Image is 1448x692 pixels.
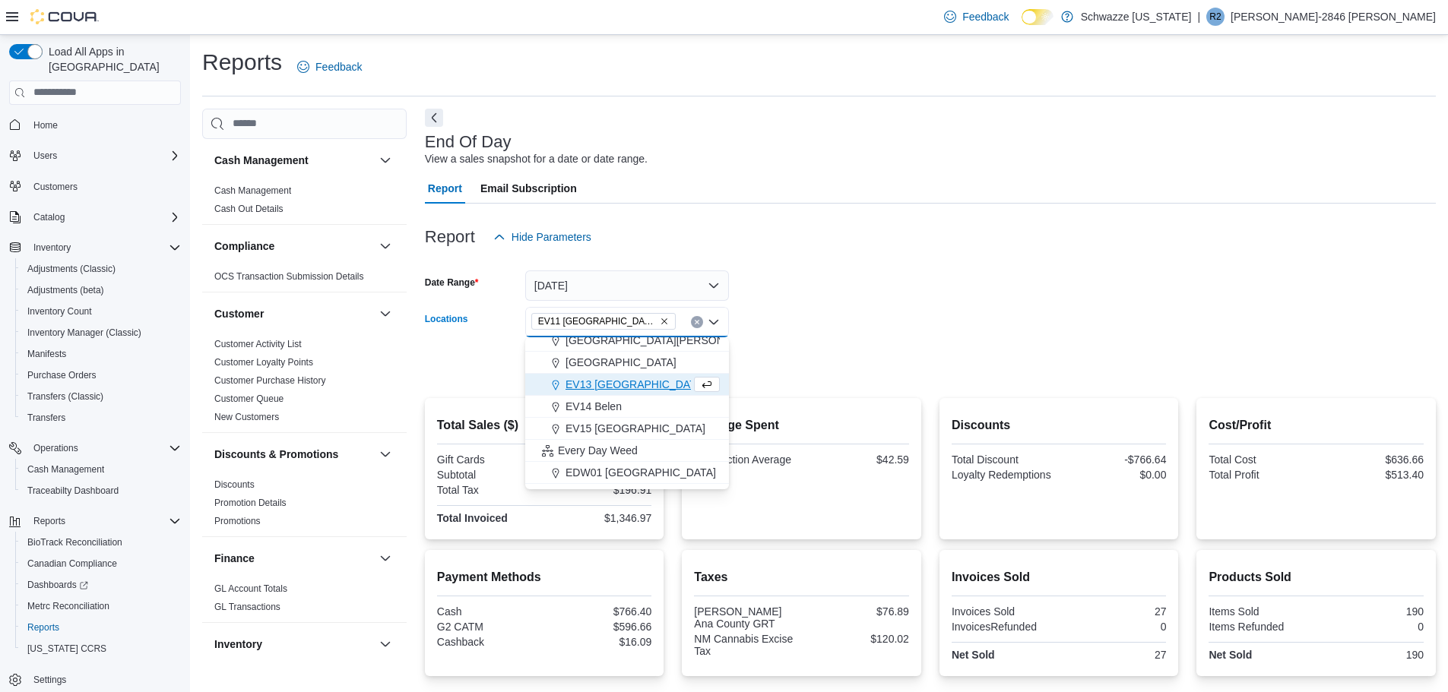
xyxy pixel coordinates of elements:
span: BioTrack Reconciliation [21,533,181,551]
button: Customers [3,175,187,197]
button: Discounts & Promotions [214,447,373,462]
span: Promotion Details [214,497,287,509]
button: Cash Management [214,153,373,168]
span: Inventory Manager (Classic) [21,324,181,342]
div: $513.40 [1320,469,1424,481]
span: EV11 [GEOGRAPHIC_DATA] [538,314,657,329]
button: Finance [376,549,394,567]
h3: Customer [214,306,264,321]
a: GL Account Totals [214,583,287,594]
div: Discounts & Promotions [202,476,407,536]
span: Customer Purchase History [214,374,326,387]
div: Compliance [202,267,407,292]
div: $76.89 [805,605,909,618]
a: GL Transactions [214,602,280,612]
div: Cash [437,605,541,618]
div: -$766.64 [1062,453,1166,466]
button: Adjustments (Classic) [15,258,187,280]
a: Manifests [21,345,72,363]
span: Catalog [33,211,65,223]
button: Remove EV11 Las Cruces South Valley from selection in this group [660,317,669,326]
a: Adjustments (beta) [21,281,110,299]
div: Loyalty Redemptions [952,469,1056,481]
span: Traceabilty Dashboard [27,485,119,497]
span: Transfers (Classic) [27,390,103,403]
button: Close list of options [708,316,720,328]
span: Reports [27,621,59,634]
button: Finance [214,551,373,566]
span: Customer Activity List [214,338,302,350]
button: Reports [15,617,187,638]
button: Manifests [15,343,187,365]
a: Promotions [214,516,261,526]
span: Inventory [33,242,71,254]
button: [US_STATE] CCRS [15,638,187,659]
span: Reports [27,512,181,530]
div: Total Profit [1209,469,1313,481]
button: Inventory [3,237,187,258]
span: Settings [33,674,66,686]
h3: Inventory [214,637,262,652]
span: Inventory Count [21,302,181,321]
button: Canadian Compliance [15,553,187,574]
span: Purchase Orders [21,366,181,384]
button: Inventory [376,635,394,653]
span: Customer Loyalty Points [214,356,313,368]
div: Total Cost [1209,453,1313,466]
span: Metrc Reconciliation [27,600,109,612]
div: Customer [202,335,407,432]
span: Transfers [21,409,181,427]
span: Customers [33,181,78,193]
button: Compliance [376,237,394,255]
span: Washington CCRS [21,640,181,658]
strong: Net Sold [1209,649,1252,661]
span: Feedback [962,9,1009,24]
a: Settings [27,671,72,689]
button: Customer [214,306,373,321]
a: Feedback [291,52,368,82]
span: OCS Transaction Submission Details [214,270,364,283]
button: BioTrack Reconciliation [15,532,187,553]
h3: Compliance [214,239,274,254]
span: EDW01 [GEOGRAPHIC_DATA] [566,465,716,480]
span: Promotions [214,515,261,527]
h2: Cost/Profit [1209,416,1424,434]
div: 27 [1062,605,1166,618]
span: Adjustments (beta) [21,281,181,299]
a: Customer Purchase History [214,375,326,386]
div: Rebecca-2846 Portillo [1206,8,1225,26]
span: GL Account Totals [214,583,287,595]
h3: End Of Day [425,133,512,151]
span: Inventory Manager (Classic) [27,327,141,339]
h3: Report [425,228,475,246]
button: Inventory [27,239,77,257]
div: 190 [1320,605,1424,618]
button: Next [425,109,443,127]
span: Catalog [27,208,181,226]
div: Transaction Average [694,453,798,466]
span: Every Day Weed [558,443,638,458]
a: Feedback [938,2,1015,32]
span: Discounts [214,479,255,491]
input: Dark Mode [1022,9,1054,25]
h2: Invoices Sold [952,568,1167,586]
button: Settings [3,668,187,690]
strong: Net Sold [952,649,995,661]
span: Transfers [27,412,65,424]
a: Cash Management [21,460,110,479]
div: G2 CATM [437,621,541,633]
button: Purchase Orders [15,365,187,386]
span: Users [33,150,57,162]
a: Transfers [21,409,71,427]
button: Every Day Weed [525,440,729,462]
div: $0.00 [1062,469,1166,481]
button: Home [3,114,187,136]
div: $196.91 [547,484,651,496]
span: Customer Queue [214,393,284,405]
button: Cash Management [376,151,394,169]
span: Manifests [27,348,66,360]
span: EV14 Belen [566,399,622,414]
div: View a sales snapshot for a date or date range. [425,151,648,167]
h2: Total Sales ($) [437,416,652,434]
span: New Customers [214,411,279,423]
